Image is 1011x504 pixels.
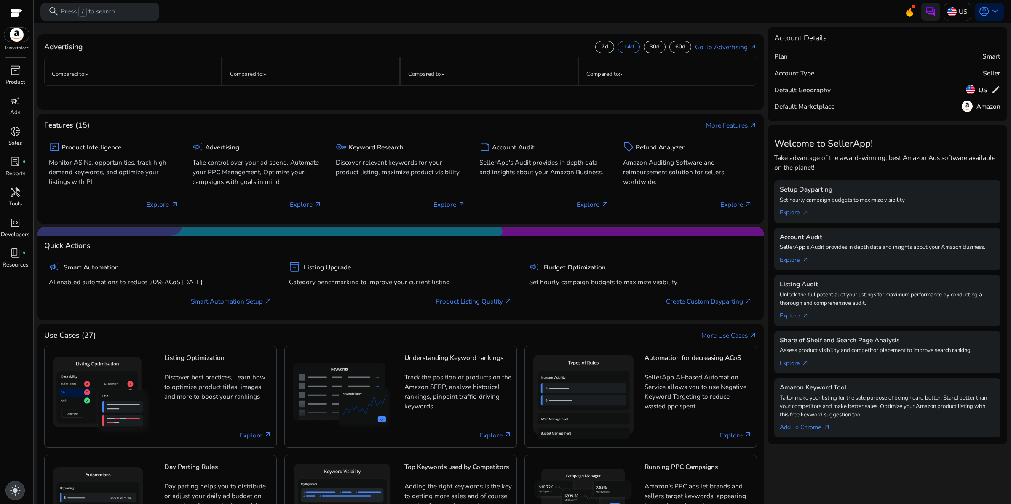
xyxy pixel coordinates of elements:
span: - [86,70,88,78]
span: campaign [49,261,60,272]
span: arrow_outward [504,431,512,439]
span: arrow_outward [802,256,809,264]
p: Ads [10,109,20,117]
p: Monitor ASINs, opportunities, track high-demand keywords, and optimize your listings with PI [49,157,179,187]
h4: Account Details [774,34,826,43]
img: Understanding Keyword rankings [289,360,397,434]
a: Add To Chrome [780,419,838,432]
h5: Refund Analyzer [636,144,685,151]
span: campaign [10,96,21,107]
h4: Quick Actions [44,241,91,250]
h5: Default Geography [774,86,831,94]
p: Press to search [61,7,115,17]
h5: Day Parting Rules [164,463,272,478]
img: us.svg [966,85,975,94]
h5: Understanding Keyword rankings [404,354,512,369]
h5: Seller [983,69,1000,77]
span: package [49,141,60,152]
p: Take advantage of the award-winning, best Amazon Ads software available on the planet! [774,153,1000,172]
p: SellerApp's Audit provides in depth data and insights about your Amazon Business. [780,243,995,252]
span: arrow_outward [823,424,831,431]
h5: Listing Upgrade [304,264,351,271]
p: Explore [146,200,178,209]
span: fiber_manual_record [22,251,26,255]
span: arrow_outward [264,431,272,439]
a: More Use Casesarrow_outward [701,331,757,340]
p: Compared to : [586,70,749,79]
p: Explore [720,200,752,209]
p: US [959,4,967,19]
span: campaign [529,261,540,272]
p: 7d [602,43,608,51]
p: Discover best practices, Learn how to optimize product titles, images, and more to boost your ran... [164,372,272,408]
a: Explorearrow_outward [780,205,816,218]
span: arrow_outward [745,201,752,208]
span: arrow_outward [749,43,757,51]
span: account_circle [979,6,990,17]
h5: Amazon [976,103,1000,110]
p: Amazon Auditing Software and reimbursement solution for sellers worldwide. [623,157,753,187]
a: More Featuresarrow_outward [706,120,757,130]
a: Explorearrow_outward [780,252,816,265]
p: 14d [624,43,634,51]
p: Compared to : [408,70,570,79]
a: Explore [720,430,752,440]
h5: Automation for decreasing ACoS [645,354,752,369]
span: arrow_outward [802,312,809,320]
a: Explorearrow_outward [780,308,816,321]
span: arrow_outward [314,201,322,208]
span: arrow_outward [171,201,179,208]
p: Compared to : [52,70,214,79]
h5: Advertising [205,144,239,151]
span: arrow_outward [802,209,809,217]
a: Product Listing Quality [436,296,512,306]
span: arrow_outward [749,122,757,129]
h5: Running PPC Campaigns [645,463,752,478]
span: lab_profile [10,156,21,167]
span: sell [623,141,634,152]
p: SellerApp AI-based Automation Service allows you to use Negative Keyword Targeting to reduce wast... [645,372,752,411]
span: fiber_manual_record [22,160,26,164]
a: Explore [480,430,512,440]
span: edit [991,85,1000,94]
a: Explorearrow_outward [780,355,816,368]
span: arrow_outward [458,201,465,208]
p: Discover relevant keywords for your product listing, maximize product visibility [336,157,465,177]
p: 60d [675,43,685,51]
p: Reports [5,170,25,178]
img: amazon.svg [4,28,29,42]
p: Set hourly campaign budgets to maximize visibility [780,196,995,205]
img: Listing Optimization [49,353,157,440]
span: arrow_outward [265,298,272,305]
span: inventory_2 [289,261,300,272]
h5: Product Intelligence [62,144,121,151]
h4: Advertising [44,43,83,51]
span: arrow_outward [749,332,757,339]
img: Automation for decreasing ACoS [530,351,637,443]
span: - [620,70,623,78]
span: donut_small [10,126,21,137]
p: AI enabled automations to reduce 30% ACoS [DATE] [49,277,272,287]
p: Category benchmarking to improve your current listing [289,277,512,287]
span: summarize [479,141,490,152]
h5: Amazon Keyword Tool [780,384,995,391]
span: search [48,6,59,17]
p: Compared to : [230,70,392,79]
h5: Keyword Research [349,144,404,151]
a: Smart Automation Setup [191,296,272,306]
h5: Plan [774,53,788,60]
img: us.svg [947,7,957,16]
a: Explore [240,430,272,440]
h3: Welcome to SellerApp! [774,138,1000,149]
img: amazon.svg [962,101,973,112]
a: Go To Advertisingarrow_outward [695,42,757,52]
span: arrow_outward [802,360,809,367]
p: Tools [9,200,22,208]
p: Marketplace [5,45,29,51]
span: - [264,70,266,78]
span: arrow_outward [602,201,609,208]
h5: Budget Optimization [544,264,606,271]
span: key [336,141,347,152]
h5: Top Keywords used by Competitors [404,463,512,478]
p: Assess product visibility and competitor placement to improve search ranking. [780,347,995,355]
